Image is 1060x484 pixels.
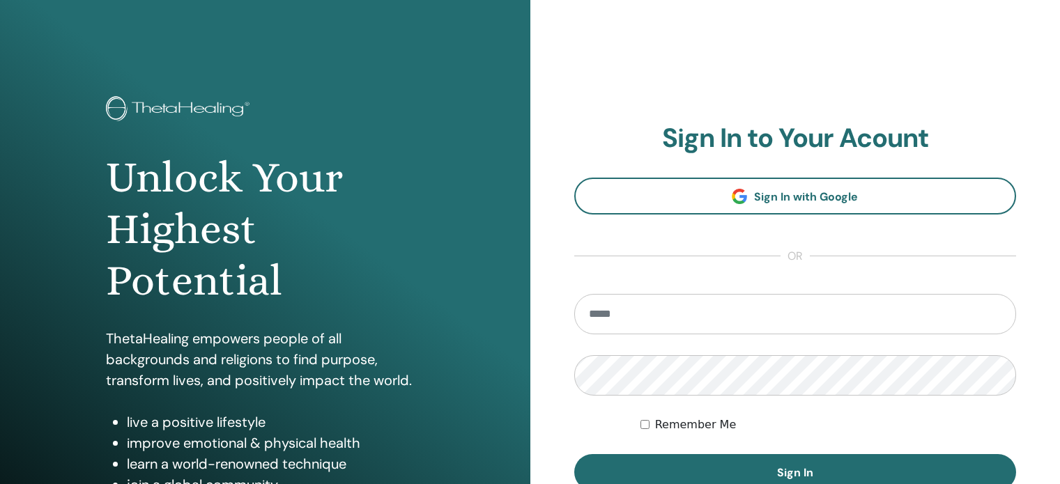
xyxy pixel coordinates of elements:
[106,328,424,391] p: ThetaHealing empowers people of all backgrounds and religions to find purpose, transform lives, a...
[754,189,858,204] span: Sign In with Google
[127,432,424,453] li: improve emotional & physical health
[655,416,737,433] label: Remember Me
[574,123,1017,155] h2: Sign In to Your Acount
[640,416,1016,433] div: Keep me authenticated indefinitely or until I manually logout
[127,412,424,432] li: live a positive lifestyle
[127,453,424,474] li: learn a world-renowned technique
[781,248,810,265] span: or
[777,465,813,480] span: Sign In
[106,152,424,307] h1: Unlock Your Highest Potential
[574,178,1017,214] a: Sign In with Google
